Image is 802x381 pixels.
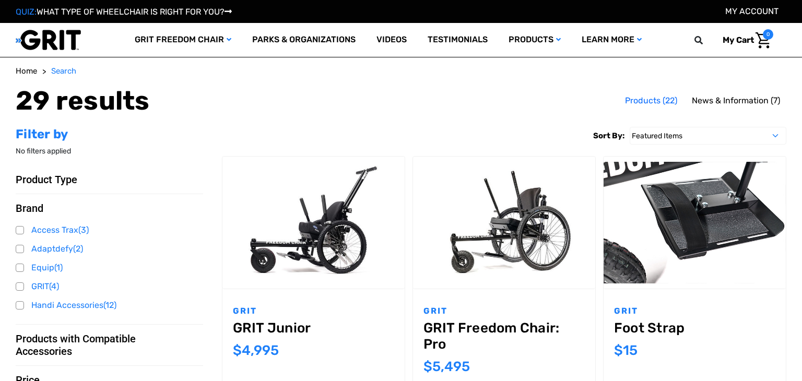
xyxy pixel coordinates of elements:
[16,127,203,142] h2: Filter by
[614,342,638,359] span: $15
[124,23,242,57] a: GRIT Freedom Chair
[16,241,203,257] a: Adaptdefy(2)
[78,225,89,235] span: (3)
[498,23,571,57] a: Products
[699,29,715,51] input: Search
[16,279,203,294] a: GRIT(4)
[222,157,405,289] a: GRIT Junior,$4,995.00
[16,7,37,17] span: QUIZ:
[16,146,203,157] p: No filters applied
[763,29,773,40] span: 0
[593,127,624,145] label: Sort By:
[16,65,786,77] nav: Breadcrumb
[366,23,417,57] a: Videos
[49,281,59,291] span: (4)
[16,202,43,215] span: Brand
[16,66,37,76] span: Home
[423,359,470,375] span: $5,495
[242,23,366,57] a: Parks & Organizations
[16,173,77,186] span: Product Type
[222,162,405,283] img: GRIT Junior: GRIT Freedom Chair all terrain wheelchair engineered specifically for kids
[51,65,76,77] a: Search
[413,157,595,289] a: GRIT Freedom Chair: Pro,$5,495.00
[692,96,780,105] span: News & Information (7)
[16,332,195,358] span: Products with Compatible Accessories
[16,222,203,238] a: Access Trax(3)
[16,7,232,17] a: QUIZ:WHAT TYPE OF WHEELCHAIR IS RIGHT FOR YOU?
[16,65,37,77] a: Home
[723,35,754,45] span: My Cart
[73,244,83,254] span: (2)
[16,202,203,215] button: Brand
[54,263,63,272] span: (1)
[614,320,775,336] a: Foot Strap,$15.00
[16,85,150,116] h1: 29 results
[604,157,786,289] a: Foot Strap,$15.00
[51,66,76,76] span: Search
[625,96,677,105] span: Products (22)
[423,320,585,352] a: GRIT Freedom Chair: Pro,$5,495.00
[725,6,779,16] a: Account
[233,342,279,359] span: $4,995
[604,162,786,283] img: GRIT Foot Strap: velcro strap shown looped through slots on footplate of GRIT Freedom Chair to ke...
[715,29,773,51] a: Cart with 0 items
[103,300,116,310] span: (12)
[423,305,585,317] p: GRIT
[16,29,81,51] img: GRIT All-Terrain Wheelchair and Mobility Equipment
[16,297,203,313] a: Handi Accessories(12)
[571,23,652,57] a: Learn More
[233,320,394,336] a: GRIT Junior,$4,995.00
[756,32,771,49] img: Cart
[16,173,203,186] button: Product Type
[413,162,595,283] img: GRIT Freedom Chair Pro: the Pro model shown including contoured Invacare Matrx seatback, Spinergy...
[16,332,203,358] button: Products with Compatible Accessories
[614,305,775,317] p: GRIT
[16,260,203,276] a: Equip(1)
[233,305,394,317] p: GRIT
[417,23,498,57] a: Testimonials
